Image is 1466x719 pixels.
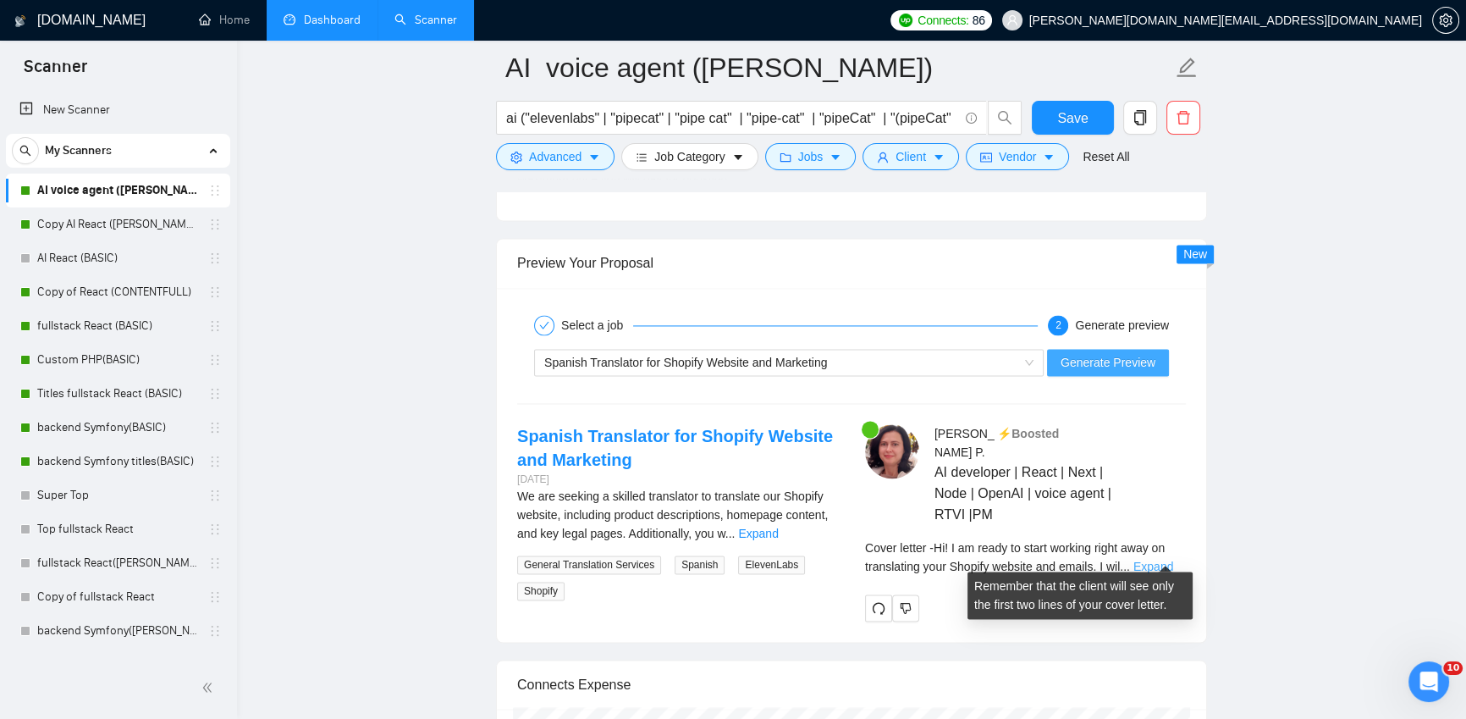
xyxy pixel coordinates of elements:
[865,539,1186,576] div: Remember that the client will see only the first two lines of your cover letter.
[900,601,912,615] span: dislike
[738,556,805,574] span: ElevenLabs
[37,343,198,377] a: Custom PHP(BASIC)
[899,14,912,27] img: upwork-logo.png
[1433,14,1458,27] span: setting
[208,184,222,197] span: holder
[999,147,1036,166] span: Vendor
[997,427,1059,440] span: ⚡️Boosted
[517,661,1186,709] div: Connects Expense
[966,143,1069,170] button: idcardVendorcaret-down
[1432,14,1459,27] a: setting
[829,151,841,163] span: caret-down
[208,252,222,265] span: holder
[37,309,198,343] a: fullstack React (BASIC)
[865,595,892,622] button: redo
[675,556,725,574] span: Spanish
[1006,14,1018,26] span: user
[1120,560,1130,573] span: ...
[1133,560,1173,573] a: Expand
[798,147,824,166] span: Jobs
[208,218,222,231] span: holder
[37,478,198,512] a: Super Top
[934,462,1136,525] span: AI developer | React | Next | Node | OpenAI | voice agent | RTVI |PM
[1075,315,1169,335] div: Generate preview
[517,556,661,574] span: General Translation Services
[394,13,457,27] a: searchScanner
[517,582,565,600] span: Shopify
[517,427,833,469] a: Spanish Translator for Shopify Website and Marketing
[37,445,198,478] a: backend Symfony titles(BASIC)
[621,143,758,170] button: barsJob Categorycaret-down
[208,556,222,570] span: holder
[37,207,198,241] a: Copy AI React ([PERSON_NAME])
[1043,151,1055,163] span: caret-down
[14,8,26,35] img: logo
[780,151,791,163] span: folder
[933,151,945,163] span: caret-down
[866,601,891,615] span: redo
[37,275,198,309] a: Copy of React (CONTENTFULL)
[1057,108,1088,129] span: Save
[539,320,549,330] span: check
[496,143,615,170] button: settingAdvancedcaret-down
[208,523,222,536] span: holder
[561,315,633,335] div: Select a job
[1443,661,1463,675] span: 10
[510,151,522,163] span: setting
[918,11,968,30] span: Connects:
[738,527,778,540] a: Expand
[988,101,1022,135] button: search
[506,108,958,129] input: Search Freelance Jobs...
[517,487,838,543] div: We are seeking a skilled translator to translate our Shopify website, including product descripti...
[1176,57,1198,79] span: edit
[12,137,39,164] button: search
[208,489,222,502] span: holder
[37,174,198,207] a: AI voice agent ([PERSON_NAME])
[45,134,112,168] span: My Scanners
[1183,247,1207,261] span: New
[529,147,581,166] span: Advanced
[208,285,222,299] span: holder
[6,134,230,648] li: My Scanners
[37,377,198,411] a: Titles fullstack React (BASIC)
[10,54,101,90] span: Scanner
[765,143,857,170] button: folderJobscaret-down
[37,580,198,614] a: Copy of fullstack React
[208,590,222,604] span: holder
[1032,101,1114,135] button: Save
[1123,101,1157,135] button: copy
[588,151,600,163] span: caret-down
[284,13,361,27] a: dashboardDashboard
[199,13,250,27] a: homeHome
[636,151,648,163] span: bars
[37,411,198,445] a: backend Symfony(BASIC)
[934,427,995,459] span: [PERSON_NAME] P .
[863,143,959,170] button: userClientcaret-down
[877,151,889,163] span: user
[865,424,919,478] img: c1BZ4EIRmZyLBwpOeYT1aH7Sr5VCocdbJ-Vdb4zWULwB0aTKlDsavRUcPTO14gZKZ3
[980,151,992,163] span: idcard
[1061,353,1155,372] span: Generate Preview
[1083,147,1129,166] a: Reset All
[517,239,1186,287] div: Preview Your Proposal
[732,151,744,163] span: caret-down
[6,93,230,127] li: New Scanner
[208,624,222,638] span: holder
[1047,349,1169,376] button: Generate Preview
[1408,661,1449,702] iframe: Intercom live chat
[201,679,218,696] span: double-left
[1055,319,1061,331] span: 2
[544,356,827,369] span: Spanish Translator for Shopify Website and Marketing
[1124,110,1156,125] span: copy
[208,421,222,434] span: holder
[892,595,919,622] button: dislike
[1166,101,1200,135] button: delete
[208,387,222,401] span: holder
[517,489,828,540] span: We are seeking a skilled translator to translate our Shopify website, including product descripti...
[37,241,198,275] a: AI React (BASIC)
[973,11,985,30] span: 86
[967,572,1193,620] div: Remember that the client will see only the first two lines of your cover letter.
[1167,110,1199,125] span: delete
[966,113,977,124] span: info-circle
[19,93,217,127] a: New Scanner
